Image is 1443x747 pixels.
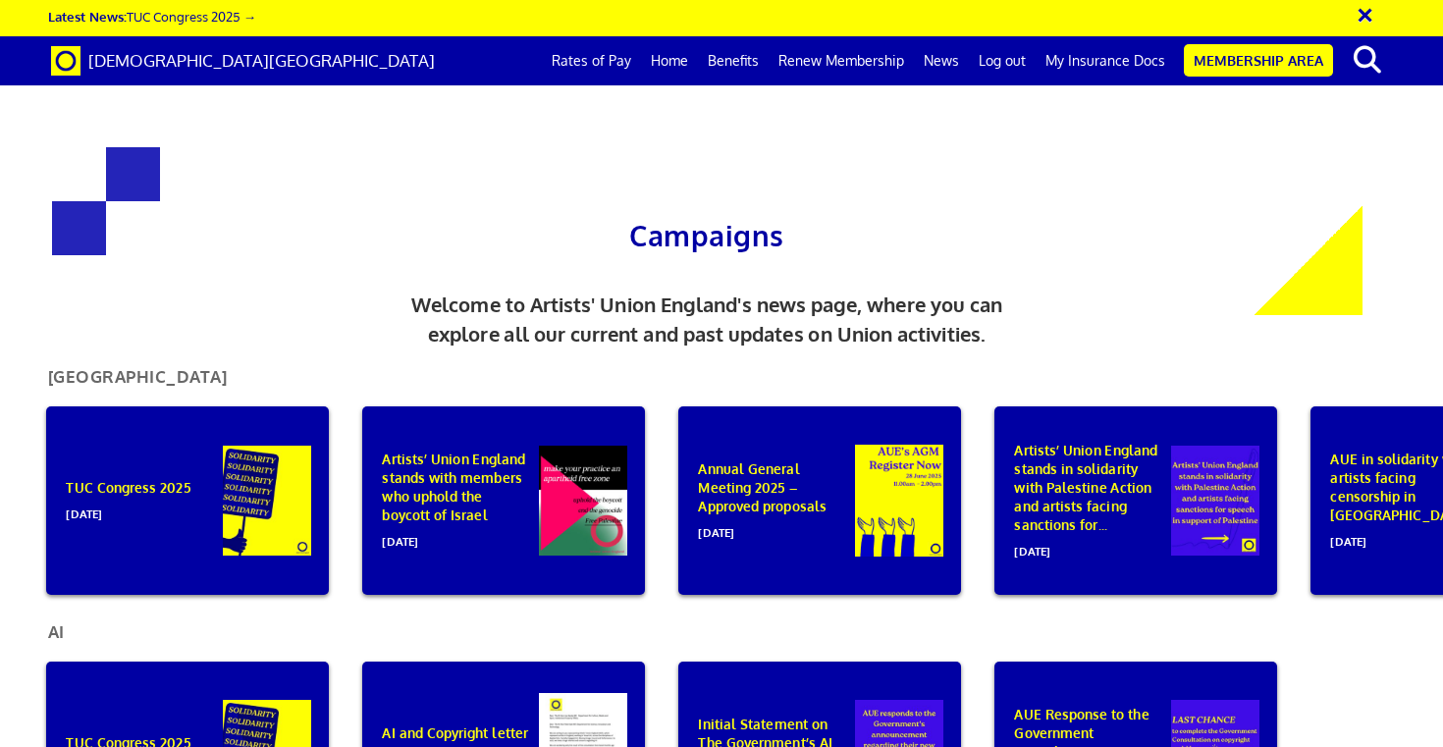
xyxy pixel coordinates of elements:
p: Annual General Meeting 2025 – Approved proposals [698,459,849,542]
p: Artists’ Union England stands in solidarity with Palestine Action and artists facing sanctions fo... [1014,441,1165,560]
span: [DEMOGRAPHIC_DATA][GEOGRAPHIC_DATA] [88,50,435,71]
button: search [1337,39,1397,80]
a: Rates of Pay [542,36,641,85]
a: TUC Congress 2025[DATE] [31,406,344,595]
a: Brand [DEMOGRAPHIC_DATA][GEOGRAPHIC_DATA] [36,36,450,85]
span: Campaigns [629,218,783,253]
a: Renew Membership [769,36,914,85]
span: [DATE] [66,497,217,523]
a: Annual General Meeting 2025 – Approved proposals[DATE] [664,406,976,595]
p: Welcome to Artists' Union England's news page, where you can explore all our current and past upd... [387,290,1028,349]
a: Artists’ Union England stands with members who uphold the boycott of Israel[DATE] [347,406,660,595]
h2: [GEOGRAPHIC_DATA] [33,368,242,395]
a: Benefits [698,36,769,85]
p: Artists’ Union England stands with members who uphold the boycott of Israel [382,450,533,551]
h2: AI [33,623,80,650]
a: My Insurance Docs [1036,36,1175,85]
span: [DATE] [382,524,533,551]
a: News [914,36,969,85]
strong: Latest News: [48,8,127,25]
span: [DATE] [1014,534,1165,560]
span: [DATE] [698,515,849,542]
a: Latest News:TUC Congress 2025 → [48,8,256,25]
a: Log out [969,36,1036,85]
a: Membership Area [1184,44,1333,77]
a: Home [641,36,698,85]
p: TUC Congress 2025 [66,478,217,523]
a: Artists’ Union England stands in solidarity with Palestine Action and artists facing sanctions fo... [980,406,1292,595]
